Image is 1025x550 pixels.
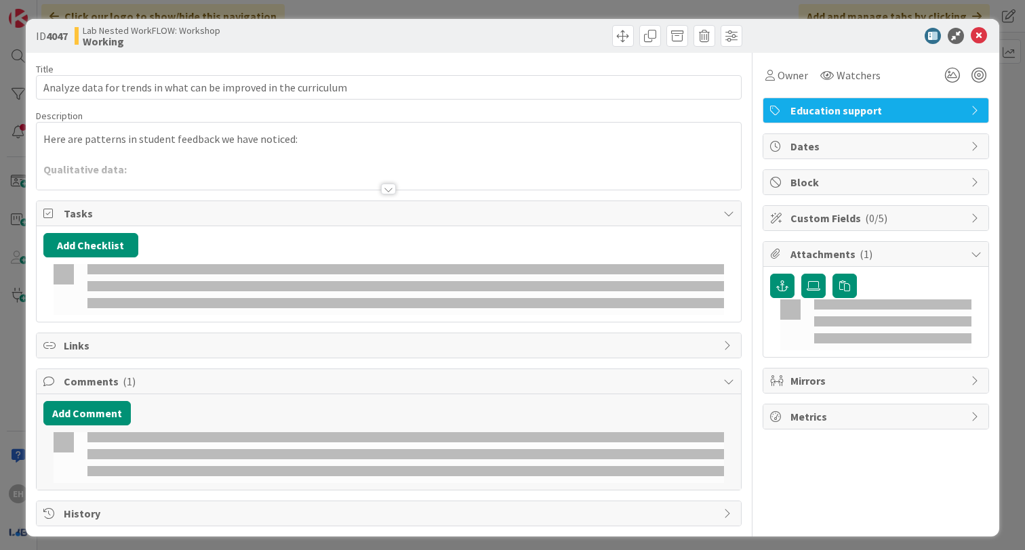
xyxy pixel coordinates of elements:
label: Title [36,63,54,75]
span: Block [790,174,964,190]
button: Add Comment [43,401,131,425]
span: Watchers [837,67,881,83]
span: Mirrors [790,373,964,389]
span: ( 0/5 ) [865,211,887,225]
span: ( 1 ) [123,375,136,388]
span: ( 1 ) [860,247,872,261]
span: Description [36,110,83,122]
b: 4047 [46,29,68,43]
span: Dates [790,138,964,154]
span: Tasks [64,205,717,221]
b: Working [83,36,220,47]
span: ID [36,28,68,44]
span: Comments [64,373,717,389]
span: Lab Nested WorkFLOW: Workshop [83,25,220,36]
span: Metrics [790,408,964,425]
span: Custom Fields [790,210,964,226]
span: History [64,505,717,522]
span: Education support [790,102,964,119]
input: type card name here... [36,75,742,100]
span: Links [64,337,717,354]
span: Owner [778,67,808,83]
p: Here are patterns in student feedback we have noticed: [43,131,734,147]
button: Add Checklist [43,233,138,257]
span: Attachments [790,246,964,262]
